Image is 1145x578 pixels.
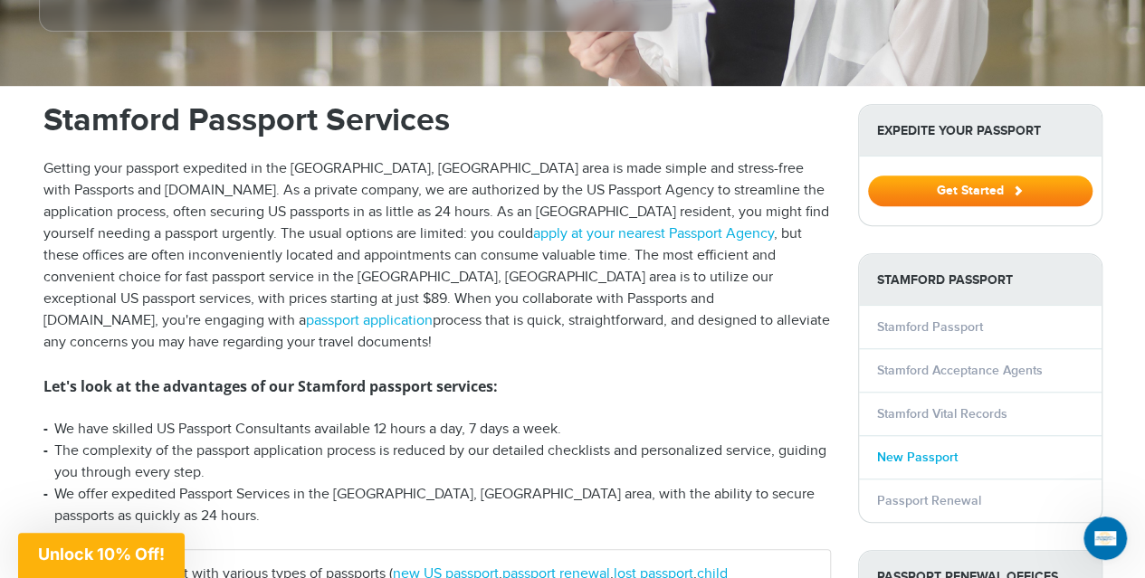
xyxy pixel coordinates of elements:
a: New Passport [877,450,958,465]
a: Stamford Acceptance Agents [877,363,1043,378]
a: passport application [306,312,433,329]
strong: Stamford Passport [859,254,1102,306]
iframe: Intercom live chat [1083,516,1127,560]
button: Get Started [868,175,1093,206]
a: apply at your nearest Passport Agency [533,225,774,242]
li: We offer expedited Passport Services in the [GEOGRAPHIC_DATA], [GEOGRAPHIC_DATA] area, with the a... [43,484,831,527]
li: The complexity of the passport application process is reduced by our detailed checklists and pers... [43,441,831,484]
li: We have skilled US Passport Consultants available 12 hours a day, 7 days a week. [43,419,831,441]
h3: Let's look at the advantages of our Stamford passport services: [43,375,831,397]
p: Getting your passport expedited in the [GEOGRAPHIC_DATA], [GEOGRAPHIC_DATA] area is made simple a... [43,158,831,354]
a: Stamford Passport [877,319,983,335]
span: Unlock 10% Off! [38,545,165,564]
h1: Stamford Passport Services [43,104,831,137]
strong: Expedite Your Passport [859,105,1102,156]
a: Passport Renewal [877,493,981,508]
a: Stamford Vital Records [877,406,1007,422]
a: Get Started [868,183,1093,197]
div: Unlock 10% Off! [18,533,185,578]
